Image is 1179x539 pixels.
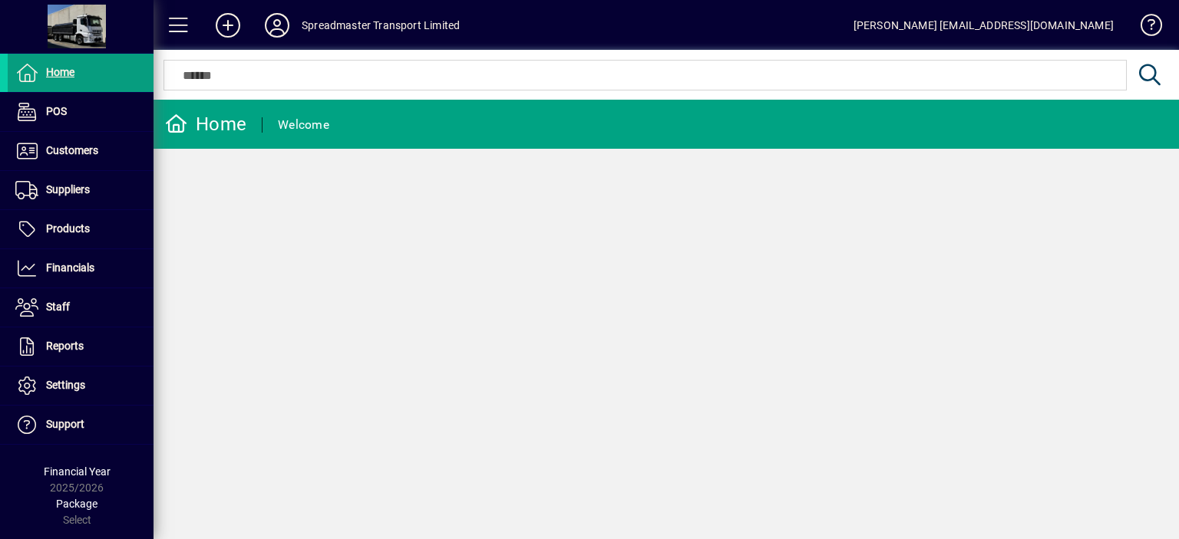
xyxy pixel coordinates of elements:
span: Customers [46,144,98,156]
span: Package [56,498,97,510]
span: Staff [46,301,70,313]
div: Home [165,112,246,136]
span: Support [46,418,84,430]
a: Settings [8,366,154,405]
a: Financials [8,249,154,288]
span: Home [46,66,74,78]
a: Support [8,406,154,444]
span: Settings [46,379,85,391]
span: Reports [46,340,84,352]
a: Reports [8,327,154,366]
span: Financial Year [44,465,111,478]
a: Suppliers [8,171,154,209]
div: [PERSON_NAME] [EMAIL_ADDRESS][DOMAIN_NAME] [854,13,1114,38]
div: Spreadmaster Transport Limited [302,13,460,38]
span: POS [46,105,67,117]
a: Knowledge Base [1129,3,1160,53]
a: Customers [8,132,154,170]
a: Staff [8,288,154,327]
span: Financials [46,261,94,274]
button: Add [203,12,253,39]
div: Welcome [278,113,329,137]
span: Products [46,222,90,235]
a: Products [8,210,154,248]
a: POS [8,93,154,131]
span: Suppliers [46,183,90,196]
button: Profile [253,12,302,39]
